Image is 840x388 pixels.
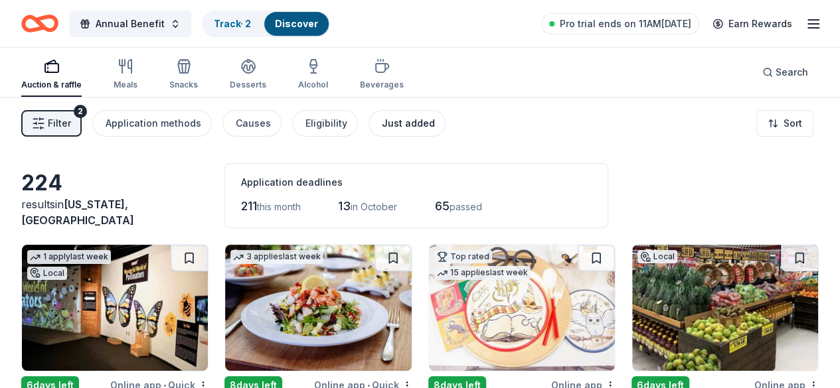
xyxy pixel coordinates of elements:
[360,80,404,90] div: Beverages
[434,250,492,263] div: Top rated
[92,110,212,137] button: Application methods
[632,245,818,371] img: Image for Western Beef
[450,201,482,212] span: passed
[225,245,411,371] img: Image for Cameron Mitchell Restaurants
[382,115,435,131] div: Just added
[48,115,71,131] span: Filter
[202,11,330,37] button: Track· 2Discover
[298,80,328,90] div: Alcohol
[429,245,615,371] img: Image for Oriental Trading
[752,59,819,86] button: Search
[21,53,82,97] button: Auction & raffle
[230,80,266,90] div: Desserts
[637,250,677,263] div: Local
[106,115,201,131] div: Application methods
[230,250,323,264] div: 3 applies last week
[560,16,691,32] span: Pro trial ends on 11AM[DATE]
[21,196,209,228] div: results
[21,110,82,137] button: Filter2
[169,53,198,97] button: Snacks
[114,53,137,97] button: Meals
[222,110,282,137] button: Causes
[21,8,58,39] a: Home
[275,18,318,29] a: Discover
[69,11,191,37] button: Annual Benefit
[292,110,358,137] button: Eligibility
[241,174,592,190] div: Application deadlines
[214,18,251,29] a: Track· 2
[169,80,198,90] div: Snacks
[21,198,134,227] span: [US_STATE], [GEOGRAPHIC_DATA]
[298,53,328,97] button: Alcohol
[305,115,347,131] div: Eligibility
[351,201,397,212] span: in October
[756,110,813,137] button: Sort
[21,170,209,196] div: 224
[21,80,82,90] div: Auction & raffle
[241,199,257,213] span: 211
[236,115,271,131] div: Causes
[360,53,404,97] button: Beverages
[22,245,208,371] img: Image for Milton J. Rubenstein Museum of Science & Technology
[27,267,67,280] div: Local
[230,53,266,97] button: Desserts
[338,199,351,213] span: 13
[74,105,87,118] div: 2
[96,16,165,32] span: Annual Benefit
[434,266,531,280] div: 15 applies last week
[369,110,446,137] button: Just added
[435,199,450,213] span: 65
[705,12,800,36] a: Earn Rewards
[21,198,134,227] span: in
[114,80,137,90] div: Meals
[257,201,301,212] span: this month
[776,64,808,80] span: Search
[27,250,111,264] div: 1 apply last week
[784,115,802,131] span: Sort
[541,13,699,34] a: Pro trial ends on 11AM[DATE]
